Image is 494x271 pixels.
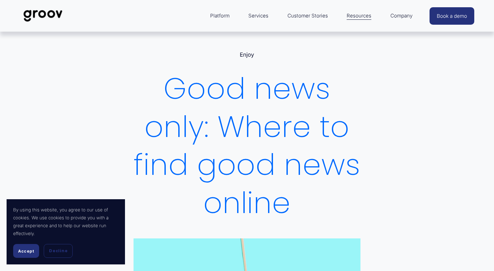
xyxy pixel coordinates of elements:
[7,199,125,264] section: Cookie banner
[20,5,66,27] img: Groov | Workplace Science Platform | Unlock Performance | Drive Results
[240,51,254,58] a: Enjoy
[284,8,331,23] a: Customer Stories
[390,11,412,20] span: Company
[430,7,474,25] a: Book a demo
[210,11,230,20] span: Platform
[49,248,67,254] span: Decline
[207,8,233,23] a: folder dropdown
[134,69,361,222] h1: Good news only: Where to find good news online
[343,8,375,23] a: folder dropdown
[347,11,371,20] span: Resources
[13,206,118,237] p: By using this website, you agree to our use of cookies. We use cookies to provide you with a grea...
[387,8,416,23] a: folder dropdown
[13,244,39,258] button: Accept
[18,249,34,254] span: Accept
[245,8,272,23] a: Services
[44,244,73,258] button: Decline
